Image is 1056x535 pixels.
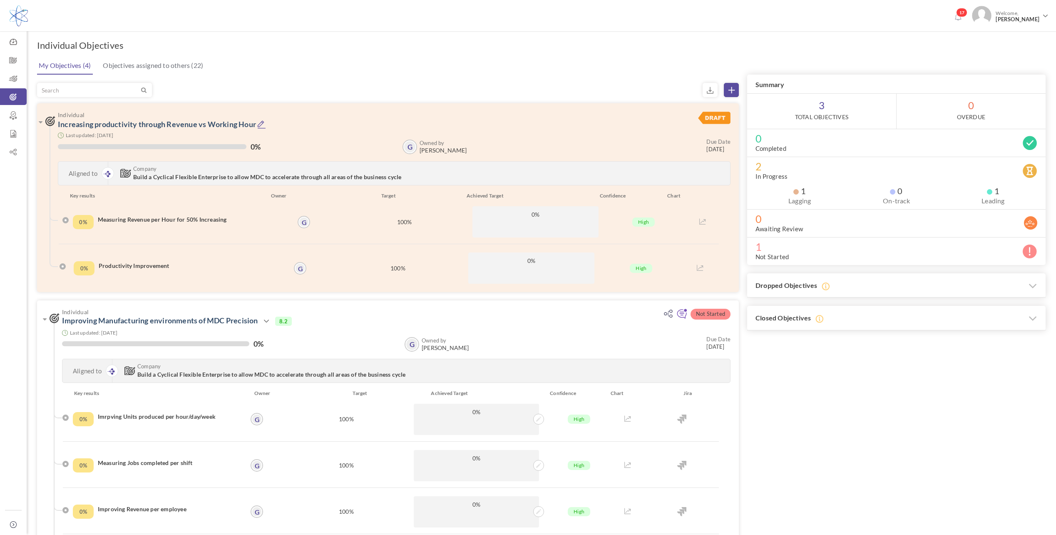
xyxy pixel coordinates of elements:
div: Chart [663,192,719,200]
a: Update achivements [533,461,544,468]
span: 17 [956,8,967,17]
span: High [568,461,590,470]
span: 0 [755,215,1037,223]
span: Welcome, [991,6,1041,27]
span: Build a Cyclical Flexible Enterprise to allow MDC to accelerate through all areas of the business... [137,371,406,378]
span: High [568,507,590,516]
div: 100% [281,450,411,481]
span: Company [137,363,659,369]
a: G [403,140,416,153]
div: Jira [656,389,719,397]
div: Target [315,192,454,200]
a: G [298,217,309,227]
span: 0 [755,134,1037,142]
h4: Productivity Improvement [99,262,293,270]
small: Last updated: [DATE] [70,330,117,336]
label: OverDue [957,113,985,121]
img: Logo [10,5,28,26]
div: Achieved Target [418,389,544,397]
small: Due Date [706,336,731,342]
div: Owner [249,389,293,397]
small: Due Date [706,138,731,145]
h4: Imrpving Units produced per hour/day/week [98,412,242,421]
div: 100% [339,206,470,237]
div: Completed Percentage [74,261,94,275]
div: 100% [332,252,463,284]
a: Increasing productivity through Revenue vs Working Hour [58,120,256,129]
div: Owner [266,192,315,200]
a: Edit Objective [257,120,266,130]
span: 0 [897,94,1046,129]
a: Objectives assigned to others (22) [101,57,205,74]
img: Jira Integration [677,507,686,516]
div: Key results [68,389,249,397]
a: Photo Welcome,[PERSON_NAME] [969,2,1052,27]
span: 1 [793,187,806,195]
span: 2 [755,162,1037,170]
div: Target [293,389,419,397]
span: 1 [987,187,999,195]
span: High [568,415,590,424]
small: Last updated: [DATE] [66,132,113,138]
label: 0% [251,142,261,151]
div: Completed Percentage [73,412,94,426]
a: G [251,460,262,471]
img: Photo [972,6,991,25]
div: 100% [281,496,411,527]
a: Create Objective [724,83,739,97]
div: Confidence [544,389,606,397]
div: Completed Percentage [73,458,94,472]
div: Key results [64,192,266,200]
div: Aligned to [62,359,112,382]
span: Individual [58,112,660,118]
span: [PERSON_NAME] [422,345,469,351]
h3: Closed Objectives [747,306,1046,330]
a: My Objectives (4) [37,57,93,75]
span: [PERSON_NAME] [996,16,1039,22]
label: On-track [852,197,940,205]
div: Confidence [594,192,663,200]
span: 0% [418,454,535,462]
label: 0% [253,340,263,348]
input: Search [37,83,139,97]
span: Not Started [691,309,731,320]
img: DraftStatus.svg [698,112,731,124]
label: Completed [755,144,786,152]
h4: Measuring Revenue per Hour for 50% Increasing [98,215,296,224]
a: Add continuous feedback [676,312,687,320]
a: G [251,414,262,425]
span: High [630,264,652,273]
span: High [632,217,655,227]
label: Total Objectives [795,113,848,121]
span: 0% [418,408,535,416]
a: Improving Manufacturing environments of MDC Precision [62,316,258,325]
small: Export [703,83,718,97]
div: Chart [606,389,656,397]
h1: Individual Objectives [37,40,124,51]
div: Completed Percentage [73,505,94,519]
h3: Dropped Objectives [747,273,1046,298]
h3: Summary [747,75,1046,94]
small: [DATE] [706,335,731,350]
img: Jira Integration [677,415,686,424]
span: Individual [62,309,660,315]
span: 0 [890,187,902,195]
label: Not Started [755,252,789,261]
b: Owned by [422,337,447,344]
div: 100% [281,404,411,435]
small: [DATE] [706,138,731,153]
a: Update achivements [533,507,544,515]
a: Update achivements [533,415,544,422]
span: 1 [755,242,1037,251]
label: In Progress [755,172,788,180]
a: G [405,338,418,351]
a: Notifications [951,11,964,24]
label: Lagging [755,197,844,205]
a: G [295,263,306,274]
img: Jira Integration [677,461,686,470]
a: G [251,506,262,517]
span: Company [133,166,659,172]
label: Awaiting Review [755,225,803,233]
div: Aligned to [58,162,108,185]
span: 3 [747,94,896,129]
